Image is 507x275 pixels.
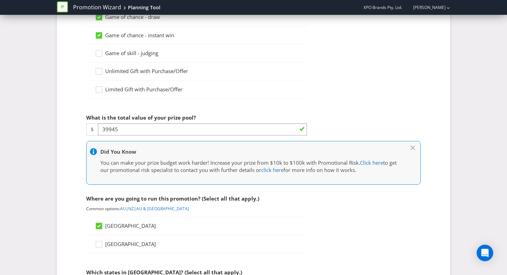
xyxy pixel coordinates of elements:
[105,32,174,39] span: Game of chance - instant win
[136,206,189,212] a: AU & [GEOGRAPHIC_DATA]
[128,4,160,11] div: Planning Tool
[105,86,182,93] span: Limited Gift with Purchase/Offer
[86,123,98,135] span: $
[105,50,158,57] span: Game of skill - judging
[406,4,446,10] a: [PERSON_NAME]
[126,206,128,212] span: |
[364,4,402,10] span: XPO Brands Pty. Ltd.
[128,206,134,212] a: NZ
[360,159,383,166] a: Click here
[120,206,126,212] a: AU
[134,206,136,212] span: |
[86,206,120,212] span: Common options:
[105,68,188,74] span: Unlimited Gift with Purchase/Offer
[105,241,156,247] span: [GEOGRAPHIC_DATA]
[86,114,196,121] span: What is the total value of your prize pool?
[261,166,284,173] a: click here
[284,166,356,173] span: for more info on how it works.
[105,222,156,229] span: [GEOGRAPHIC_DATA]
[100,159,360,166] span: You can make your prize budget work harder! Increase your prize from $10k to $100k with Promotion...
[86,192,307,206] div: Where are you going to run this promotion? (Select all that apply.)
[100,159,397,173] span: to get our promotional risk specialist to contact you with further details or
[73,3,121,11] a: Promotion Wizard
[477,245,493,261] div: Open Intercom Messenger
